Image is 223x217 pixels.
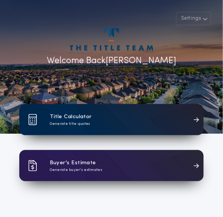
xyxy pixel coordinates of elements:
[19,104,204,135] a: card iconTitle CalculatorGenerate title quotes
[28,114,37,125] img: card icon
[50,113,92,121] h1: Title Calculator
[19,150,204,181] a: card iconBuyer's EstimateGenerate buyer's estimates
[70,28,153,51] img: account-logo
[176,12,211,25] button: Settings
[50,159,96,167] h1: Buyer's Estimate
[47,54,176,68] p: Welcome Back [PERSON_NAME]
[50,121,90,127] p: Generate title quotes
[50,167,102,173] p: Generate buyer's estimates
[28,160,37,171] img: card icon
